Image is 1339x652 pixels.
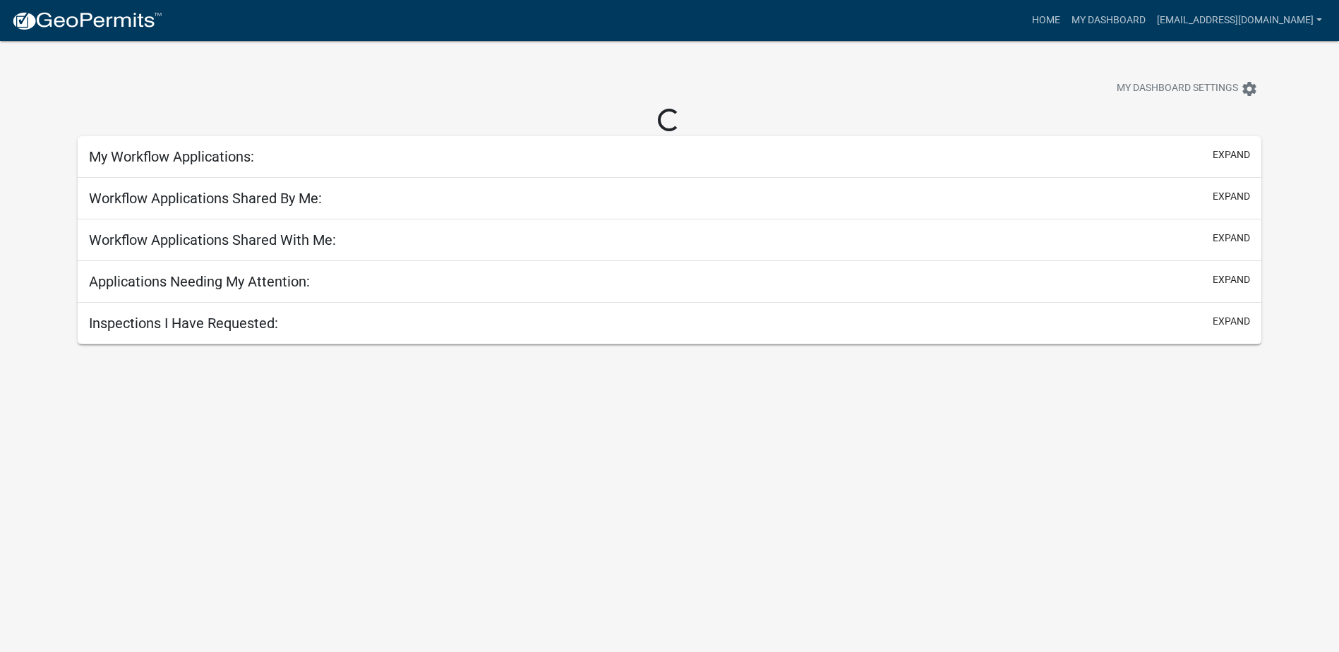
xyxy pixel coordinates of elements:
[89,148,254,165] h5: My Workflow Applications:
[1105,75,1269,102] button: My Dashboard Settingssettings
[89,231,336,248] h5: Workflow Applications Shared With Me:
[1213,314,1250,329] button: expand
[1213,189,1250,204] button: expand
[1213,272,1250,287] button: expand
[1241,80,1258,97] i: settings
[89,190,322,207] h5: Workflow Applications Shared By Me:
[89,273,310,290] h5: Applications Needing My Attention:
[1213,147,1250,162] button: expand
[1117,80,1238,97] span: My Dashboard Settings
[1213,231,1250,246] button: expand
[89,315,278,332] h5: Inspections I Have Requested:
[1066,7,1151,34] a: My Dashboard
[1026,7,1066,34] a: Home
[1151,7,1328,34] a: [EMAIL_ADDRESS][DOMAIN_NAME]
